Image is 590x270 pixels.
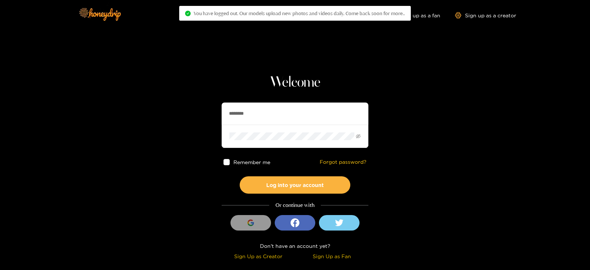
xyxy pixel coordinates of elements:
span: Remember me [233,159,270,165]
a: Sign up as a fan [390,12,440,18]
a: Sign up as a creator [455,12,516,18]
span: check-circle [185,11,191,16]
div: Don't have an account yet? [222,242,368,250]
div: Sign Up as Fan [297,252,367,260]
a: Forgot password? [320,159,367,165]
h1: Welcome [222,74,368,91]
div: Or continue with [222,201,368,210]
div: Sign Up as Creator [223,252,293,260]
span: You have logged out. Our models upload new photos and videos daily. Come back soon for more.. [194,10,405,16]
button: Log into your account [240,176,350,194]
span: eye-invisible [356,134,361,139]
